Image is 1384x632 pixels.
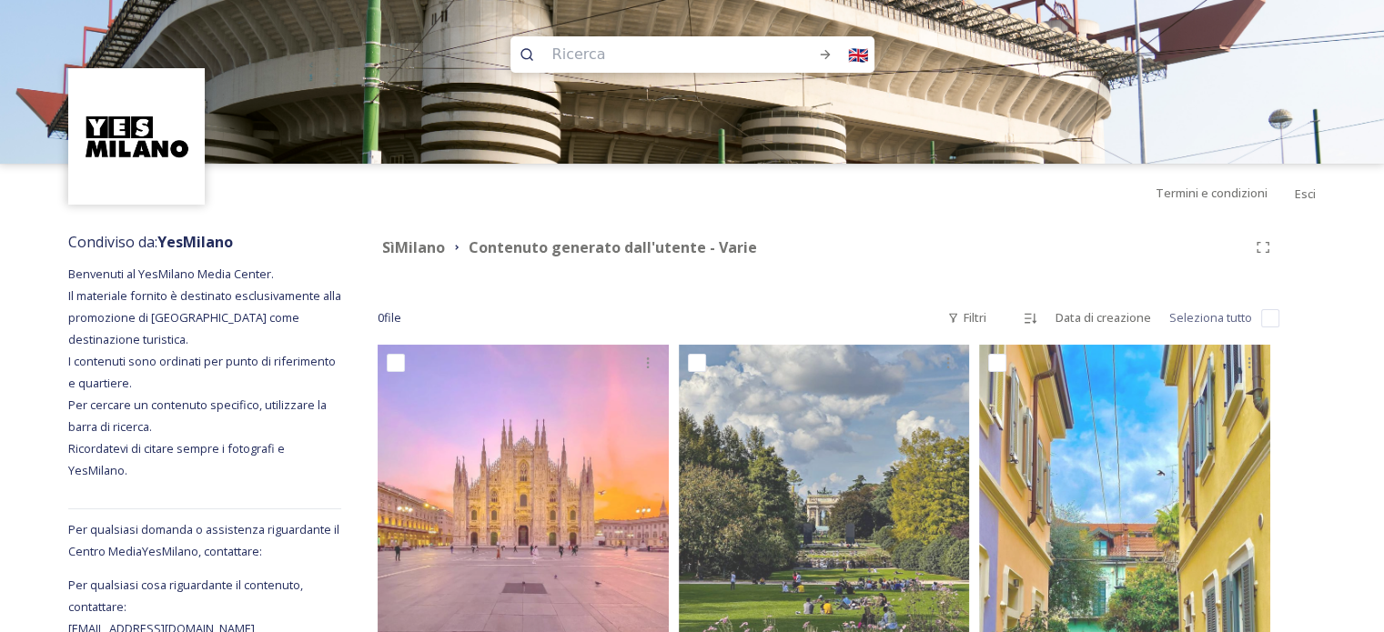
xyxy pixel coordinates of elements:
font: YesMilano [157,232,233,252]
font: 0 [378,309,384,326]
font: file [384,309,401,326]
font: YesMilano [142,543,198,559]
font: Il materiale fornito è destinato esclusivamente alla promozione di [GEOGRAPHIC_DATA] come destina... [68,287,344,347]
font: Condiviso da: [68,232,157,252]
font: Filtri [964,309,986,326]
font: Per cercare un contenuto specifico, utilizzare la barra di ricerca. [68,396,329,435]
font: Seleziona tutto [1169,309,1252,326]
font: Per qualsiasi cosa riguardante il contenuto, contattare: [68,577,306,615]
font: Ricordatevi di citare sempre i fotografi e YesMilano. [68,440,288,478]
img: Logo%20YesMilano%40150x.png [71,71,203,203]
font: Contenuto generato dall'utente - Varie [469,237,757,257]
a: Termini e condizioni [1156,182,1295,204]
font: SìMilano [382,237,445,257]
font: Esci [1295,186,1316,202]
font: , contattare: [198,543,262,559]
font: Per qualsiasi domanda o assistenza riguardante il Centro Media [68,521,339,559]
font: I contenuti sono ordinati per punto di riferimento e quartiere. [68,353,338,391]
input: Ricerca [543,35,776,75]
font: Termini e condizioni [1156,185,1268,201]
font: Data di creazione [1056,309,1151,326]
font: 🇬🇧 [848,45,868,65]
font: Benvenuti al YesMilano Media Center. [68,266,274,282]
